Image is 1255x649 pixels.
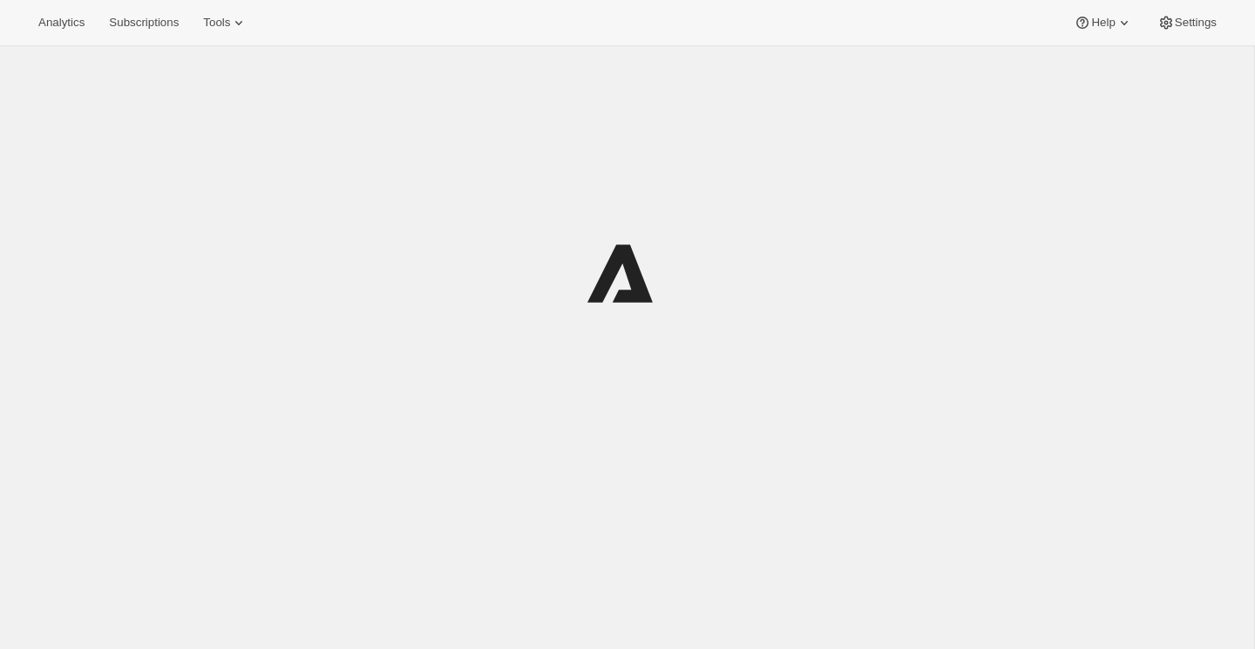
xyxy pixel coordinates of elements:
[203,16,230,30] span: Tools
[28,10,95,35] button: Analytics
[193,10,258,35] button: Tools
[1147,10,1227,35] button: Settings
[38,16,85,30] span: Analytics
[1091,16,1115,30] span: Help
[1063,10,1143,35] button: Help
[1175,16,1217,30] span: Settings
[98,10,189,35] button: Subscriptions
[109,16,179,30] span: Subscriptions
